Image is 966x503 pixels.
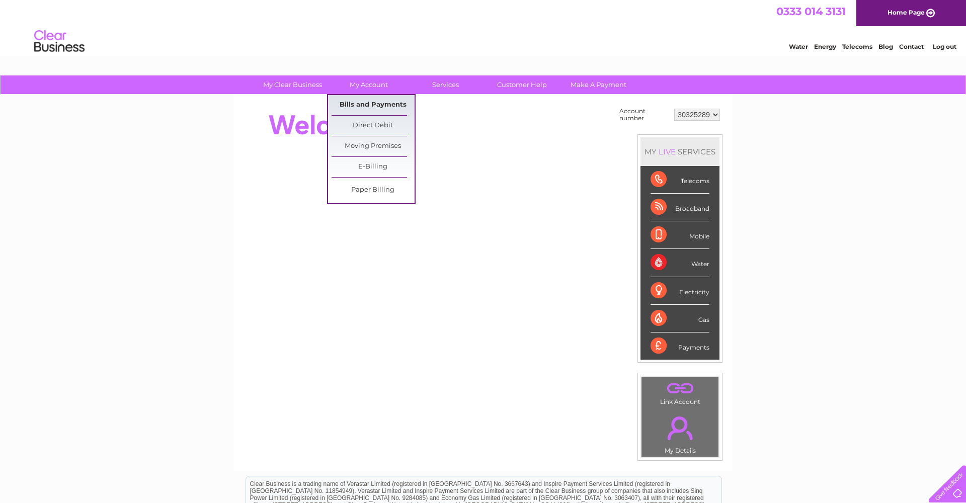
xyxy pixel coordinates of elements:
[878,43,893,50] a: Blog
[842,43,872,50] a: Telecoms
[814,43,836,50] a: Energy
[480,75,563,94] a: Customer Help
[332,116,415,136] a: Direct Debit
[641,408,719,457] td: My Details
[617,105,672,124] td: Account number
[651,166,709,194] div: Telecoms
[640,137,719,166] div: MY SERVICES
[933,43,956,50] a: Log out
[651,277,709,305] div: Electricity
[651,249,709,277] div: Water
[332,180,415,200] a: Paper Billing
[644,379,716,397] a: .
[899,43,924,50] a: Contact
[404,75,487,94] a: Services
[251,75,334,94] a: My Clear Business
[651,194,709,221] div: Broadband
[328,75,411,94] a: My Account
[34,26,85,57] img: logo.png
[332,136,415,156] a: Moving Premises
[651,305,709,332] div: Gas
[641,376,719,408] td: Link Account
[776,5,846,18] a: 0333 014 3131
[246,6,721,49] div: Clear Business is a trading name of Verastar Limited (registered in [GEOGRAPHIC_DATA] No. 3667643...
[644,410,716,446] a: .
[332,95,415,115] a: Bills and Payments
[557,75,640,94] a: Make A Payment
[332,157,415,177] a: E-Billing
[657,147,678,156] div: LIVE
[789,43,808,50] a: Water
[651,221,709,249] div: Mobile
[651,332,709,360] div: Payments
